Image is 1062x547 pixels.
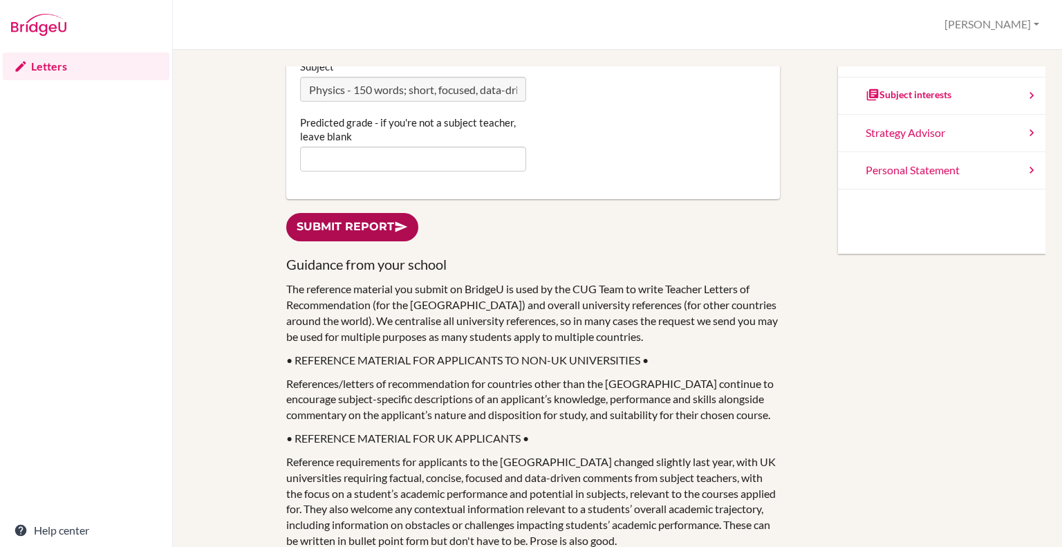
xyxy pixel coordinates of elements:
[286,213,418,241] a: Submit report
[11,14,66,36] img: Bridge-U
[3,53,169,80] a: Letters
[286,431,780,447] p: • REFERENCE MATERIAL FOR UK APPLICANTS •
[938,12,1045,37] button: [PERSON_NAME]
[300,115,526,143] label: Predicted grade - if you're not a subject teacher, leave blank
[286,281,780,344] p: The reference material you submit on BridgeU is used by the CUG Team to write Teacher Letters of ...
[838,115,1045,152] a: Strategy Advisor
[286,376,780,424] p: References/letters of recommendation for countries other than the [GEOGRAPHIC_DATA] continue to e...
[286,255,780,274] h3: Guidance from your school
[286,353,780,369] p: • REFERENCE MATERIAL FOR APPLICANTS TO NON-UK UNIVERSITIES •
[300,59,334,73] label: Subject
[838,152,1045,189] a: Personal Statement
[838,77,1045,115] a: Subject interests
[3,517,169,544] a: Help center
[866,88,951,102] div: Subject interests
